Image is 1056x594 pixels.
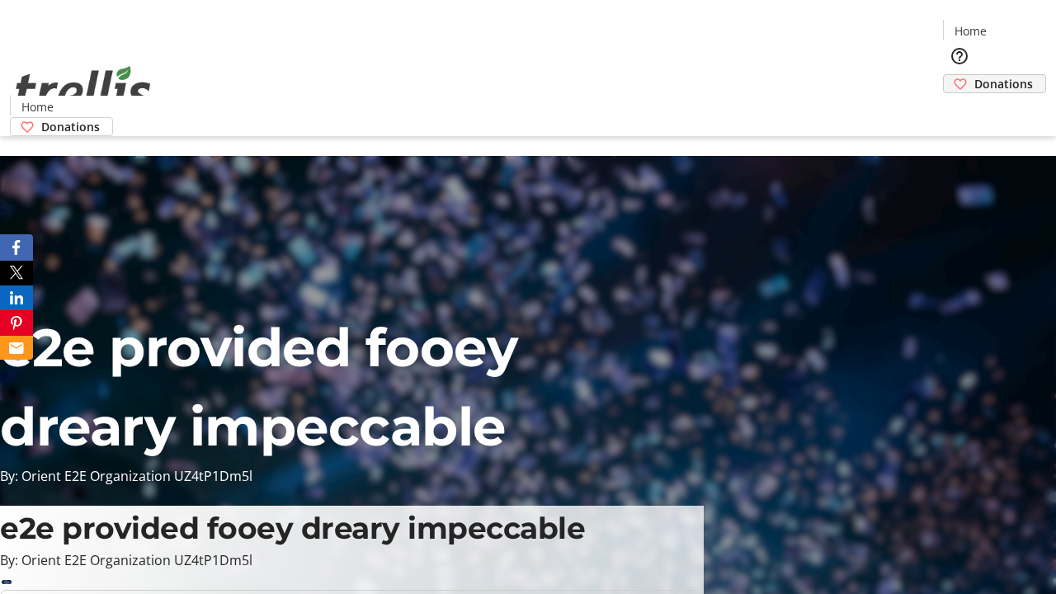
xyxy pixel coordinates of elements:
[943,93,976,126] button: Cart
[974,75,1033,92] span: Donations
[943,74,1046,93] a: Donations
[955,22,987,40] span: Home
[943,40,976,73] button: Help
[21,98,54,115] span: Home
[944,22,997,40] a: Home
[41,118,100,135] span: Donations
[10,48,157,130] img: Orient E2E Organization UZ4tP1Dm5l's Logo
[11,98,64,115] a: Home
[10,117,113,136] a: Donations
